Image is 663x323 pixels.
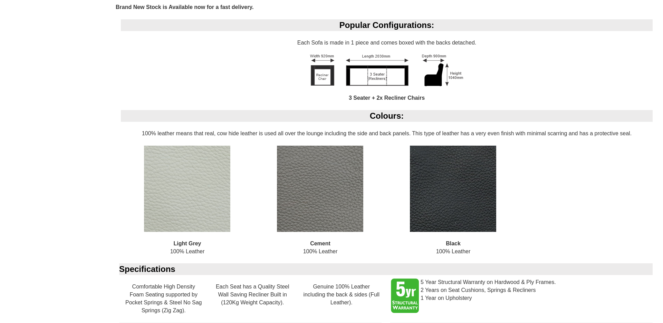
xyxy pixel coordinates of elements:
b: Cement [310,241,330,246]
div: Comfortable High Density Foam Seating supported by Pocket Springs & Steel No Sag Springs (Zig Zag). [119,275,208,322]
div: Genuine 100% Leather including the back & sides (Full Leather). [297,275,386,314]
div: 100% Leather [121,146,254,263]
div: Each Seat has a Quality Steel Wall Saving Recliner Built in (120Kg Weight Capacity). [208,275,297,314]
b: Black [446,241,461,246]
b: 3 Seater + 2x Recliner Chairs [349,95,425,101]
img: Light Grey [144,146,230,232]
div: Specifications [119,263,653,275]
div: Popular Configurations: [121,19,653,31]
b: Brand New Stock is Available now for a fast delivery. [116,4,254,10]
img: 5 Year Structural Warranty [391,278,419,313]
img: Black [410,146,496,232]
b: Light Grey [173,241,201,246]
div: 100% Leather [254,146,387,263]
div: 100% leather means that real, cow hide leather is used all over the lounge including the side and... [116,110,658,263]
div: 100% Leather [387,146,520,263]
div: Each Sofa is made in 1 piece and comes boxed with the backs detached. [116,19,658,110]
div: Colours: [121,110,653,122]
img: 3 Seater + 2x Recliner Chairs [310,55,463,86]
div: 5 Year Structural Warranty on Hardwood & Ply Frames. 2 Years on Seat Cushions, Springs & Recliner... [386,275,564,316]
img: Cement [277,146,363,232]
